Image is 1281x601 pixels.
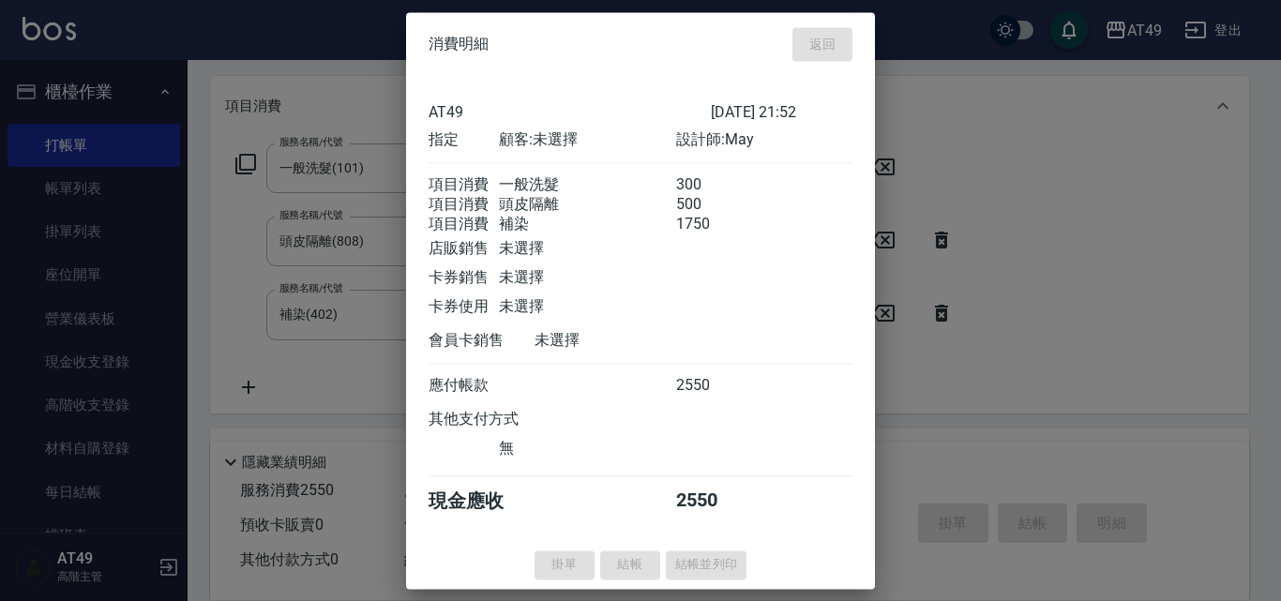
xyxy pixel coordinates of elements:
div: 未選擇 [499,239,675,259]
div: 設計師: May [676,130,852,150]
div: 補染 [499,215,675,234]
div: 項目消費 [429,175,499,195]
div: 顧客: 未選擇 [499,130,675,150]
div: 其他支付方式 [429,410,570,429]
div: 現金應收 [429,488,535,514]
div: 項目消費 [429,215,499,234]
div: 無 [499,439,675,458]
div: 300 [676,175,746,195]
div: 未選擇 [535,331,711,351]
div: 500 [676,195,746,215]
div: 2550 [676,376,746,396]
span: 消費明細 [429,35,489,53]
div: 卡券使用 [429,297,499,317]
div: 卡券銷售 [429,268,499,288]
div: 會員卡銷售 [429,331,535,351]
div: 未選擇 [499,268,675,288]
div: 店販銷售 [429,239,499,259]
div: 未選擇 [499,297,675,317]
div: 2550 [676,488,746,514]
div: [DATE] 21:52 [711,103,852,121]
div: 頭皮隔離 [499,195,675,215]
div: 一般洗髮 [499,175,675,195]
div: AT49 [429,103,711,121]
div: 指定 [429,130,499,150]
div: 項目消費 [429,195,499,215]
div: 1750 [676,215,746,234]
div: 應付帳款 [429,376,499,396]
